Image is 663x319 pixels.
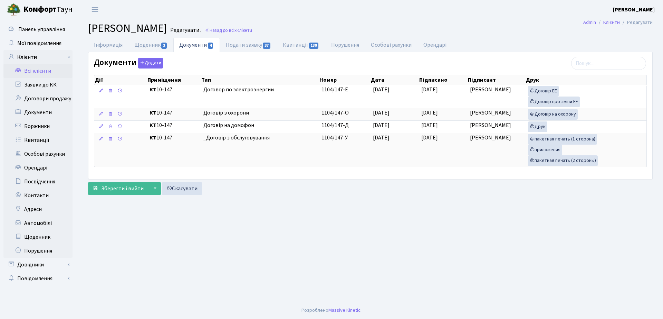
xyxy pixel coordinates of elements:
a: Панель управління [3,22,73,36]
a: Квитанції [277,38,325,52]
span: [DATE] [373,86,390,93]
b: КТ [150,109,156,117]
a: Заявки до КК [3,78,73,92]
span: [DATE] [421,121,438,129]
a: Massive Kinetic [328,307,361,314]
a: Контакти [3,189,73,202]
span: Клієнти [237,27,252,34]
th: Підписано [419,75,467,85]
span: 10-147 [150,121,198,129]
a: Довідники [3,258,73,272]
a: Мої повідомлення [3,36,73,50]
a: Договір про зміни ЕЕ [528,97,580,107]
span: Зберегти і вийти [101,185,144,192]
input: Пошук... [571,57,646,70]
a: Документи [3,106,73,119]
span: Мої повідомлення [17,39,61,47]
a: [PERSON_NAME] [613,6,655,14]
div: Розроблено . [301,307,362,314]
th: Дата [370,75,419,85]
span: [PERSON_NAME] [470,121,511,129]
button: Переключити навігацію [86,4,104,15]
a: Особові рахунки [365,38,417,52]
a: Подати заявку [220,38,277,52]
span: 130 [309,43,319,49]
a: Інформація [88,38,128,52]
a: пакетная печать (1 сторона) [528,134,597,145]
a: Додати [136,57,163,69]
a: Автомобілі [3,216,73,230]
span: Панель управління [18,26,65,33]
b: Комфорт [23,4,57,15]
button: Зберегти і вийти [88,182,148,195]
th: Тип [201,75,319,85]
th: Приміщення [147,75,201,85]
a: Клієнти [3,50,73,64]
a: Договори продажу [3,92,73,106]
a: Орендарі [3,161,73,175]
a: Скасувати [162,182,202,195]
span: 10-147 [150,86,198,94]
nav: breadcrumb [573,15,663,30]
span: [PERSON_NAME] [88,20,167,36]
a: Всі клієнти [3,64,73,78]
a: Адреси [3,202,73,216]
a: приложения [528,145,562,155]
th: Номер [319,75,370,85]
a: Порушення [3,244,73,258]
span: [PERSON_NAME] [470,134,511,142]
a: Посвідчення [3,175,73,189]
span: [DATE] [421,134,438,142]
a: Щоденник [3,230,73,244]
b: [PERSON_NAME] [613,6,655,13]
b: КТ [150,121,156,129]
span: 37 [263,43,270,49]
label: Документи [94,58,163,69]
span: Договір з охорони [203,109,316,117]
span: [PERSON_NAME] [470,86,511,93]
span: _Договір з обслуговування [203,134,316,142]
a: Друк [528,121,547,132]
span: 10-147 [150,134,198,142]
span: 10-147 [150,109,198,117]
a: Особові рахунки [3,147,73,161]
th: Друк [525,75,646,85]
span: 1104/147-У [321,134,348,142]
span: [DATE] [421,109,438,117]
small: Редагувати . [169,27,201,34]
img: logo.png [7,3,21,17]
span: 1104/147-О [321,109,349,117]
a: Квитанції [3,133,73,147]
span: [PERSON_NAME] [470,109,511,117]
b: КТ [150,86,156,93]
span: [DATE] [421,86,438,93]
a: Назад до всіхКлієнти [205,27,252,34]
span: [DATE] [373,134,390,142]
span: Таун [23,4,73,16]
span: 4 [208,43,213,49]
li: Редагувати [620,19,653,26]
a: Боржники [3,119,73,133]
b: КТ [150,134,156,142]
th: Підписант [467,75,526,85]
a: Договір ЕЕ [528,86,559,97]
span: 1104/147-Е [321,86,348,93]
a: Клієнти [603,19,620,26]
span: 3 [161,43,167,49]
button: Документи [138,58,163,69]
a: Повідомлення [3,272,73,285]
a: Admin [583,19,596,26]
span: 1104/147-Д [321,121,349,129]
a: Документи [173,38,220,52]
th: Дії [94,75,147,85]
span: [DATE] [373,109,390,117]
a: Договір на охорону [528,109,578,120]
a: пакетная печать (2 стороны) [528,155,598,166]
span: [DATE] [373,121,390,129]
span: Договір на домофон [203,121,316,129]
a: Щоденник [128,38,173,52]
a: Порушення [325,38,365,52]
span: Договор по электроэнергии [203,86,316,94]
a: Орендарі [417,38,452,52]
